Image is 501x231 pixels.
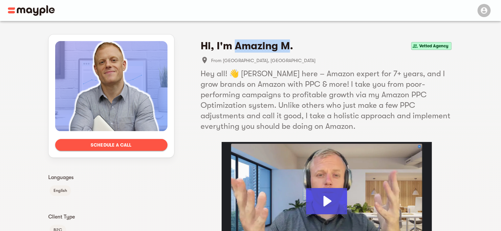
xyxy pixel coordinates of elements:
p: Client Type [48,213,174,221]
span: From [GEOGRAPHIC_DATA], [GEOGRAPHIC_DATA] [211,57,453,64]
span: Vetted Agency [417,42,451,50]
button: Play Video: Riley Bennett Amazing Marketing [306,188,347,214]
span: English [50,187,71,195]
span: Schedule a call [60,141,162,149]
p: Languages [48,173,174,181]
img: Main logo [8,5,55,16]
button: Schedule a call [55,139,167,151]
span: Menu [473,7,493,12]
h5: Hey all! 👋 [PERSON_NAME] here – Amazon expert for 7+ years, and I grow brands on Amazon with PPC ... [201,68,453,131]
h4: Hi, I'm Amazing M. [201,39,293,53]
